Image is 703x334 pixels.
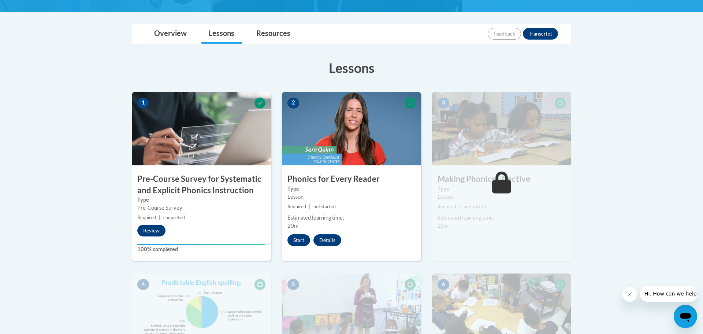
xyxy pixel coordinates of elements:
[287,98,299,109] span: 2
[4,5,59,11] span: Hi. How can we help?
[622,287,637,302] iframe: Close message
[137,279,149,290] span: 4
[287,234,310,246] button: Start
[674,305,697,328] iframe: Button to launch messaging window
[137,215,156,220] span: Required
[438,98,449,109] span: 3
[147,24,194,44] a: Overview
[132,92,271,165] img: Course Image
[438,279,449,290] span: 6
[163,215,185,220] span: completed
[313,204,336,209] span: not started
[282,173,421,185] h3: Phonics for Every Reader
[201,24,242,44] a: Lessons
[137,225,165,236] button: Review
[249,24,298,44] a: Resources
[132,173,271,196] h3: Pre-Course Survey for Systematic and Explicit Phonics Instruction
[438,214,566,222] div: Estimated learning time:
[488,28,521,40] button: Feedback
[438,193,566,201] div: Lesson
[137,245,265,253] label: 100% completed
[282,92,421,165] img: Course Image
[313,234,341,246] button: Details
[459,204,461,209] span: |
[287,204,306,209] span: Required
[464,204,486,209] span: not started
[309,204,310,209] span: |
[287,279,299,290] span: 5
[438,185,566,193] label: Type
[137,204,265,212] div: Pre-Course Survey
[438,204,456,209] span: Required
[159,215,160,220] span: |
[432,92,571,165] img: Course Image
[287,185,416,193] label: Type
[287,223,298,229] span: 20m
[640,286,697,302] iframe: Message from company
[438,223,449,229] span: 25m
[132,59,571,77] h3: Lessons
[287,193,416,201] div: Lesson
[432,173,571,185] h3: Making Phonics Effective
[523,28,558,40] button: Transcript
[137,98,149,109] span: 1
[287,214,416,222] div: Estimated learning time:
[137,244,265,245] div: Your progress
[137,196,265,204] label: Type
